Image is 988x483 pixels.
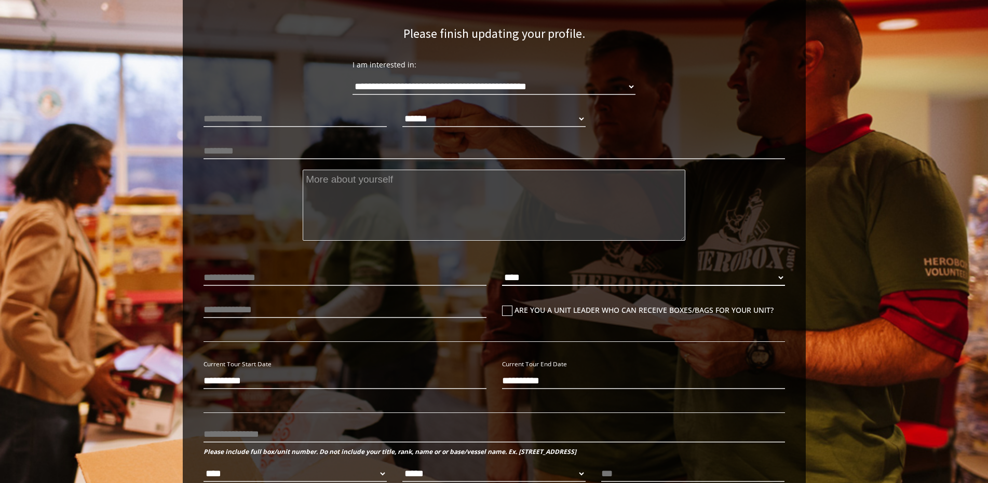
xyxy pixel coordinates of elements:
label: Are you a unit leader who can receive boxes/bags for your unit? [502,304,785,316]
b: Please include full box/unit number. Do not include your title, rank, name or or base/vessel name... [204,447,576,456]
small: Current Tour End Date [502,360,567,368]
p: I am interested in: [353,59,635,71]
h3: Please finish updating your profile. [353,27,635,40]
small: Current Tour Start Date [204,360,272,368]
